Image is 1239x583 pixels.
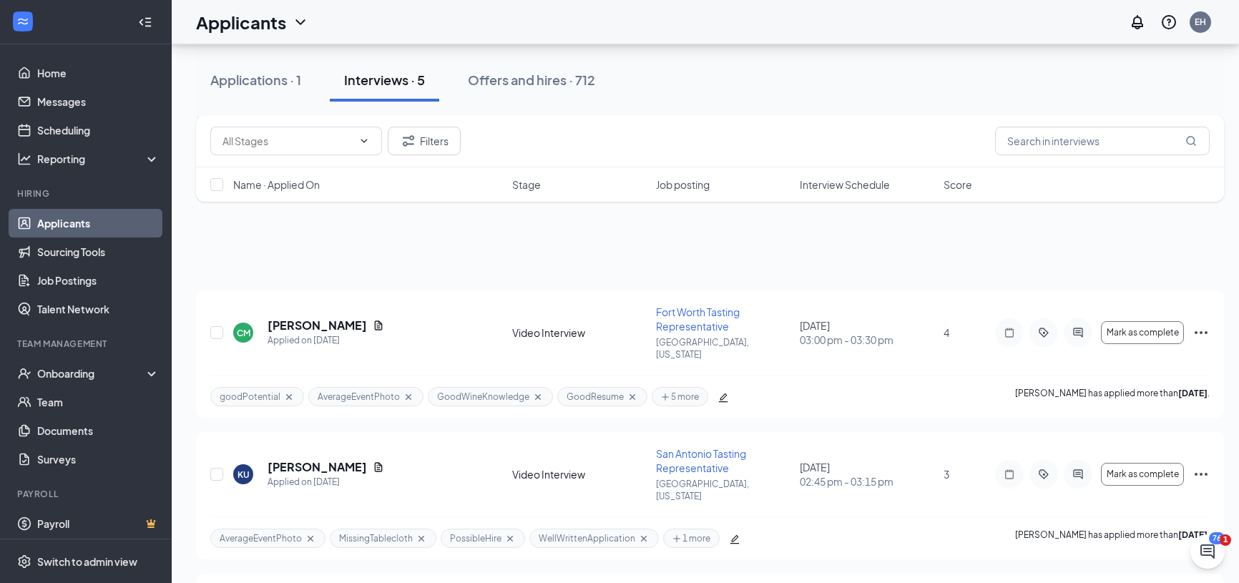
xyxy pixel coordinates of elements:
[468,71,595,89] div: Offers and hires · 712
[37,388,160,416] a: Team
[37,509,160,538] a: PayrollCrown
[17,366,31,381] svg: UserCheck
[539,532,635,544] span: WellWrittenApplication
[1107,328,1179,338] span: Mark as complete
[268,459,367,475] h5: [PERSON_NAME]
[283,391,295,403] svg: Cross
[196,10,286,34] h1: Applicants
[800,333,935,347] span: 03:00 pm - 03:30 pm
[944,177,972,192] span: Score
[37,152,160,166] div: Reporting
[268,318,367,333] h5: [PERSON_NAME]
[512,177,541,192] span: Stage
[37,237,160,266] a: Sourcing Tools
[237,469,250,481] div: KU
[1069,327,1087,338] svg: ActiveChat
[416,533,427,544] svg: Cross
[373,320,384,331] svg: Document
[661,391,699,402] span: 5 more
[1035,469,1052,480] svg: ActiveTag
[656,336,791,361] p: [GEOGRAPHIC_DATA], [US_STATE]
[1193,466,1210,483] svg: Ellipses
[1107,469,1179,479] span: Mark as complete
[944,468,949,481] span: 3
[17,554,31,569] svg: Settings
[672,534,681,543] span: plus
[1195,16,1206,28] div: EH
[567,391,624,403] span: GoodResume
[37,87,160,116] a: Messages
[944,326,949,339] span: 4
[373,461,384,473] svg: Document
[233,177,320,192] span: Name · Applied On
[1101,321,1184,344] button: Mark as complete
[268,475,384,489] div: Applied on [DATE]
[800,460,935,489] div: [DATE]
[1001,327,1018,338] svg: Note
[627,391,638,403] svg: Cross
[1160,14,1177,31] svg: QuestionInfo
[400,132,417,150] svg: Filter
[656,478,791,502] p: [GEOGRAPHIC_DATA], [US_STATE]
[37,209,160,237] a: Applicants
[222,133,353,149] input: All Stages
[656,177,710,192] span: Job posting
[17,187,157,200] div: Hiring
[656,447,746,474] span: San Antonio Tasting Representative
[512,467,647,481] div: Video Interview
[318,391,400,403] span: AverageEventPhoto
[1001,469,1018,480] svg: Note
[800,318,935,347] div: [DATE]
[1185,135,1197,147] svg: MagnifyingGlass
[504,533,516,544] svg: Cross
[656,305,740,333] span: Fort Worth Tasting Representative
[138,15,152,29] svg: Collapse
[1035,327,1052,338] svg: ActiveTag
[532,391,544,403] svg: Cross
[37,416,160,445] a: Documents
[220,391,280,403] span: goodPotential
[37,366,147,381] div: Onboarding
[344,71,425,89] div: Interviews · 5
[800,177,890,192] span: Interview Schedule
[450,532,501,544] span: PossibleHire
[1220,534,1231,546] span: 1
[1178,388,1208,398] b: [DATE]
[730,534,740,544] span: edit
[237,327,250,339] div: CM
[1015,529,1210,548] p: [PERSON_NAME] has applied more than .
[358,135,370,147] svg: ChevronDown
[37,295,160,323] a: Talent Network
[512,325,647,340] div: Video Interview
[800,474,935,489] span: 02:45 pm - 03:15 pm
[37,59,160,87] a: Home
[37,445,160,474] a: Surveys
[210,71,301,89] div: Applications · 1
[672,533,710,544] span: 1 more
[1209,532,1225,544] div: 76
[1015,387,1210,406] p: [PERSON_NAME] has applied more than .
[995,127,1210,155] input: Search in interviews
[16,14,30,29] svg: WorkstreamLogo
[403,391,414,403] svg: Cross
[268,333,384,348] div: Applied on [DATE]
[388,127,461,155] button: Filter Filters
[1193,324,1210,341] svg: Ellipses
[37,266,160,295] a: Job Postings
[37,554,137,569] div: Switch to admin view
[661,393,670,401] span: plus
[17,338,157,350] div: Team Management
[17,488,157,500] div: Payroll
[37,116,160,144] a: Scheduling
[638,533,650,544] svg: Cross
[305,533,316,544] svg: Cross
[17,152,31,166] svg: Analysis
[220,532,302,544] span: AverageEventPhoto
[1069,469,1087,480] svg: ActiveChat
[292,14,309,31] svg: ChevronDown
[1190,534,1225,569] iframe: Intercom live chat
[339,532,413,544] span: MissingTablecloth
[1101,463,1184,486] button: Mark as complete
[1178,529,1208,540] b: [DATE]
[718,393,728,403] span: edit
